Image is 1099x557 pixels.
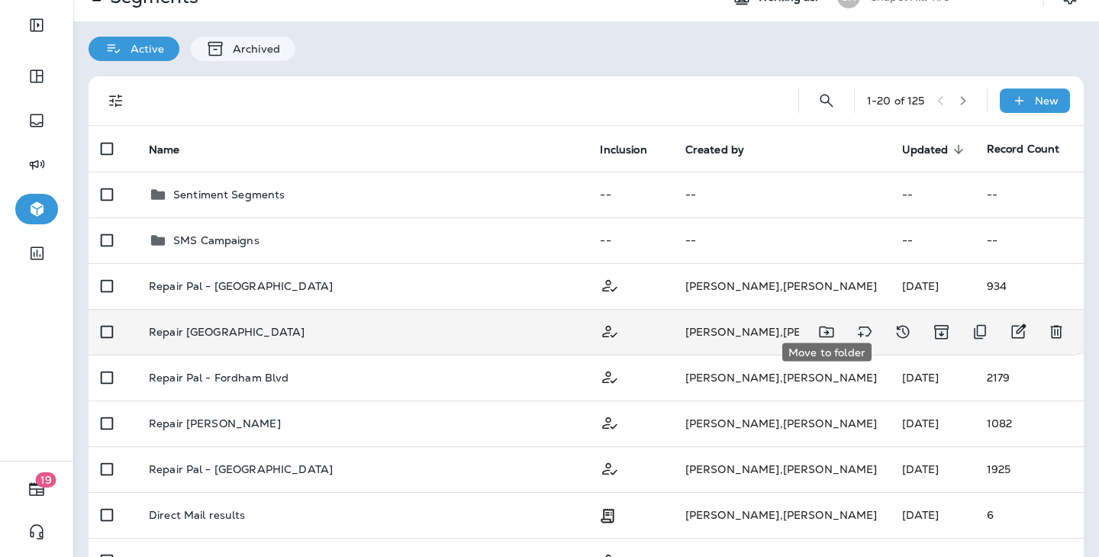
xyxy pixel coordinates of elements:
p: Sentiment Segments [173,188,285,201]
p: New [1035,95,1059,107]
td: [DATE] [890,263,975,309]
span: Updated [902,143,949,156]
span: Customer Only [600,324,620,337]
button: Expand Sidebar [15,10,58,40]
button: Archive [926,317,957,347]
td: [PERSON_NAME] , [PERSON_NAME] [673,355,890,401]
td: -- [588,172,672,217]
td: 1082 [975,401,1084,446]
p: Direct Mail results [149,509,246,521]
span: Created by [685,143,744,156]
button: Move to folder [811,317,842,347]
button: Search Segments [811,85,842,116]
td: -- [890,172,975,217]
td: [PERSON_NAME] , [PERSON_NAME] [673,401,890,446]
button: Add tags [849,317,880,347]
span: Created by [685,143,764,156]
td: -- [890,217,975,263]
td: 1925 [975,446,1084,492]
button: 19 [15,474,58,504]
button: Filters [101,85,131,116]
td: -- [673,217,890,263]
td: [DATE] [890,355,975,401]
span: Name [149,143,180,156]
span: Name [149,143,200,156]
p: Repair [PERSON_NAME] [149,417,281,430]
span: Inclusion [600,143,646,156]
td: [PERSON_NAME] , [PERSON_NAME] [673,492,890,538]
td: [DATE] [890,446,975,492]
span: Updated [902,143,968,156]
td: [DATE] [890,401,975,446]
p: Repair [GEOGRAPHIC_DATA] [149,326,305,338]
span: Record Count [987,142,1060,156]
td: [PERSON_NAME] , [PERSON_NAME] [673,309,890,355]
p: Repair Pal - [GEOGRAPHIC_DATA] [149,463,333,475]
span: Customer Only [600,278,620,291]
td: -- [975,217,1084,263]
td: 6 [975,492,1084,538]
p: Repair Pal - [GEOGRAPHIC_DATA] [149,280,333,292]
td: [DATE] [890,492,975,538]
p: Active [123,43,164,55]
span: Transaction [600,507,615,521]
div: 1 - 20 of 125 [867,95,925,107]
td: [PERSON_NAME] , [PERSON_NAME] [673,446,890,492]
td: -- [588,217,672,263]
span: Inclusion [600,143,666,156]
p: SMS Campaigns [173,234,259,246]
span: Customer Only [600,461,620,475]
button: Delete [1041,317,1072,347]
span: 19 [36,472,56,488]
button: View Changelog [888,317,918,347]
td: 2179 [975,355,1084,401]
span: Customer Only [600,369,620,383]
div: Move to folder [782,343,872,362]
td: [PERSON_NAME] , [PERSON_NAME] [673,263,890,309]
span: Customer Only [600,415,620,429]
p: Archived [225,43,280,55]
td: -- [673,172,890,217]
button: Edit [1003,317,1033,347]
p: Repair Pal - Fordham Blvd [149,372,289,384]
td: 934 [975,263,1084,309]
button: Duplicate Segment [965,317,995,347]
td: -- [975,172,1084,217]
